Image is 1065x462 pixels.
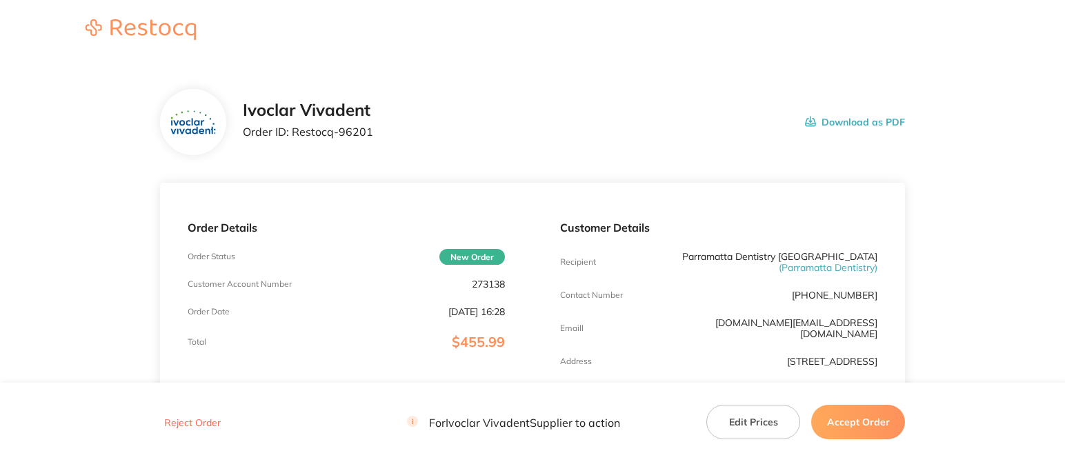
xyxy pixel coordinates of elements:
h2: Ivoclar Vivadent [243,101,373,120]
p: Order Details [188,221,505,234]
a: [DOMAIN_NAME][EMAIL_ADDRESS][DOMAIN_NAME] [715,317,877,340]
button: Edit Prices [706,405,800,439]
p: Customer Account Number [188,279,292,289]
p: Order Date [188,307,230,317]
p: Order Status [188,252,235,261]
p: For Ivoclar Vivadent Supplier to action [407,416,620,429]
p: Emaill [560,323,584,333]
button: Accept Order [811,405,905,439]
p: Contact Number [560,290,623,300]
span: New Order [439,249,505,265]
p: Recipient [560,257,596,267]
button: Reject Order [160,416,225,429]
span: $455.99 [452,333,505,350]
span: ( Parramatta Dentistry ) [779,261,877,274]
p: Parramatta Dentistry [GEOGRAPHIC_DATA] [666,251,877,273]
p: Address [560,356,592,366]
p: [DATE] 16:28 [448,306,505,317]
p: Order ID: Restocq- 96201 [243,125,373,138]
p: [STREET_ADDRESS] [787,356,877,367]
p: Customer Details [560,221,877,234]
img: ZTZpajdpOQ [170,110,215,134]
p: Total [188,337,206,347]
img: Restocq logo [72,19,210,40]
button: Download as PDF [805,101,905,143]
p: 273138 [472,279,505,290]
p: [PHONE_NUMBER] [792,290,877,301]
a: Restocq logo [72,19,210,42]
